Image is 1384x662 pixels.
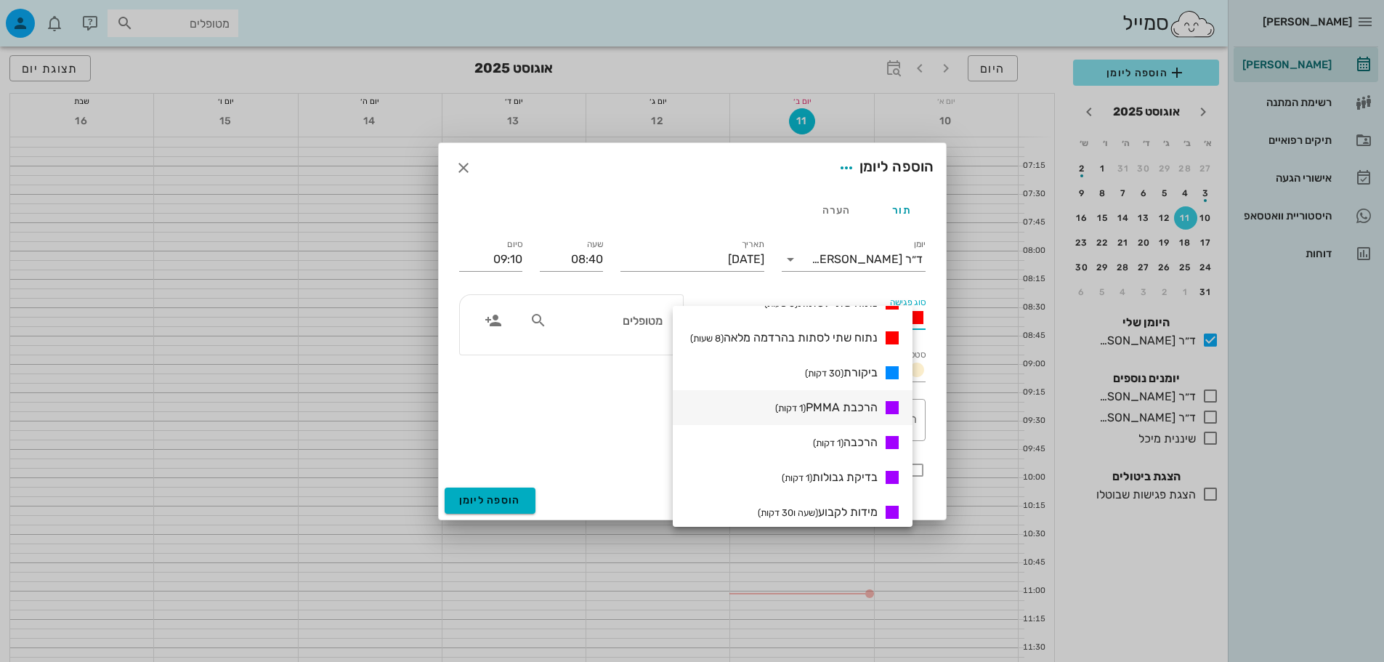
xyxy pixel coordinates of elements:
small: (שעה ו30 דקות) [758,507,818,518]
small: (1 דקות) [813,437,843,448]
div: ד״ר [PERSON_NAME] [812,253,923,266]
label: תאריך [741,239,764,250]
small: (30 דקות) [805,368,843,379]
label: סטטוס [902,350,926,360]
small: (1 דקות) [782,472,812,483]
small: (8 שעות) [690,333,724,344]
div: הערה [804,193,869,227]
span: בדיקת גבולות [782,470,878,484]
span: הרכבה [813,435,878,449]
div: סטטוסתור נקבע [701,358,926,382]
span: נתוח שתי לסתות [764,296,878,310]
small: (1 דקות) [775,403,806,413]
button: הוספה ליומן [445,488,535,514]
span: הרכבת PMMA [775,400,878,414]
span: ביקורת [805,366,878,379]
span: מידות לקבוע [758,505,878,519]
span: הוספה ליומן [459,494,521,506]
label: סיום [507,239,522,250]
div: יומןד״ר [PERSON_NAME] [782,248,926,271]
div: הוספה ליומן [833,155,934,181]
div: סוג פגישהחשיפת שתל [701,306,926,329]
label: יומן [913,239,926,250]
div: תור [869,193,934,227]
span: נתוח שתי לסתות בהרדמה מלאה [690,331,878,344]
label: סוג פגישה [889,297,926,308]
small: (6 שעות) [764,298,798,309]
label: שעה [586,239,603,250]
